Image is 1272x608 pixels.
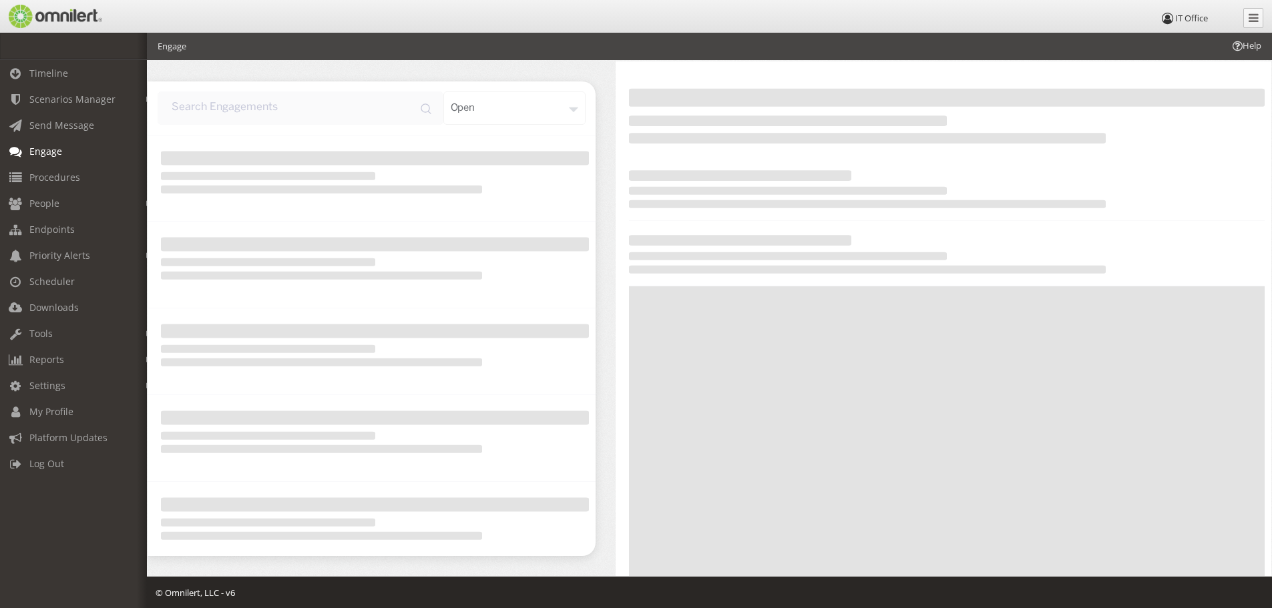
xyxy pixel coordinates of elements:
span: Send Message [29,119,94,131]
span: Scenarios Manager [29,93,116,105]
img: Omnilert [7,5,102,28]
li: Engage [158,40,186,53]
input: input [158,91,443,125]
a: Collapse Menu [1243,8,1263,28]
span: Help [1231,39,1261,52]
span: Downloads [29,301,79,314]
span: Endpoints [29,223,75,236]
span: Scheduler [29,275,75,288]
span: Settings [29,379,65,392]
span: Log Out [29,457,64,470]
span: Tools [29,327,53,340]
span: Reports [29,353,64,366]
span: © Omnilert, LLC - v6 [156,587,235,599]
span: Platform Updates [29,431,108,444]
span: Priority Alerts [29,249,90,262]
div: open [443,91,586,125]
span: People [29,197,59,210]
span: Engage [29,145,62,158]
span: Procedures [29,171,80,184]
span: IT Office [1175,12,1208,24]
span: My Profile [29,405,73,418]
span: Timeline [29,67,68,79]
